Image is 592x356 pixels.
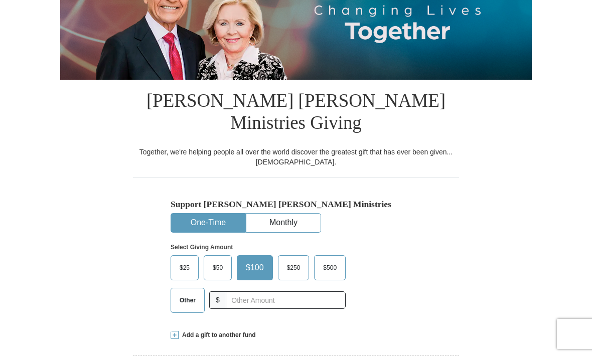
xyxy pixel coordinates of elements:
[246,214,321,232] button: Monthly
[171,199,421,210] h5: Support [PERSON_NAME] [PERSON_NAME] Ministries
[226,291,346,309] input: Other Amount
[171,244,233,251] strong: Select Giving Amount
[208,260,228,275] span: $50
[133,80,459,147] h1: [PERSON_NAME] [PERSON_NAME] Ministries Giving
[209,291,226,309] span: $
[282,260,306,275] span: $250
[175,293,201,308] span: Other
[179,331,256,339] span: Add a gift to another fund
[318,260,342,275] span: $500
[241,260,269,275] span: $100
[175,260,195,275] span: $25
[133,147,459,167] div: Together, we're helping people all over the world discover the greatest gift that has ever been g...
[171,214,245,232] button: One-Time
